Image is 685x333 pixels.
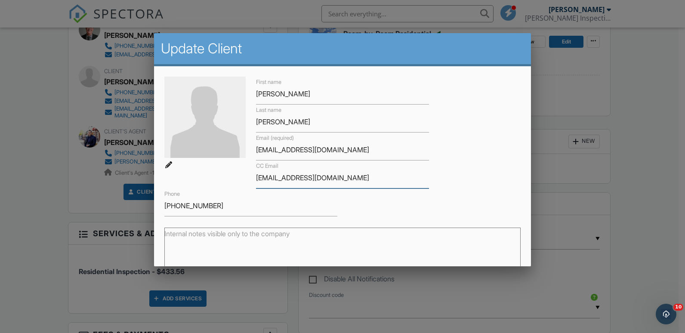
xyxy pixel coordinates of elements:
label: Phone [164,190,180,198]
label: First name [256,78,281,86]
img: default-user-f0147aede5fd5fa78ca7ade42f37bd4542148d508eef1c3d3ea960f66861d68b.jpg [164,77,246,158]
iframe: Intercom live chat [656,304,676,324]
span: 10 [673,304,683,311]
label: Email (required) [256,134,294,142]
h2: Update Client [161,40,524,57]
label: Internal notes visible only to the company [164,229,290,238]
label: CC Email [256,162,278,170]
label: Last name [256,106,281,114]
